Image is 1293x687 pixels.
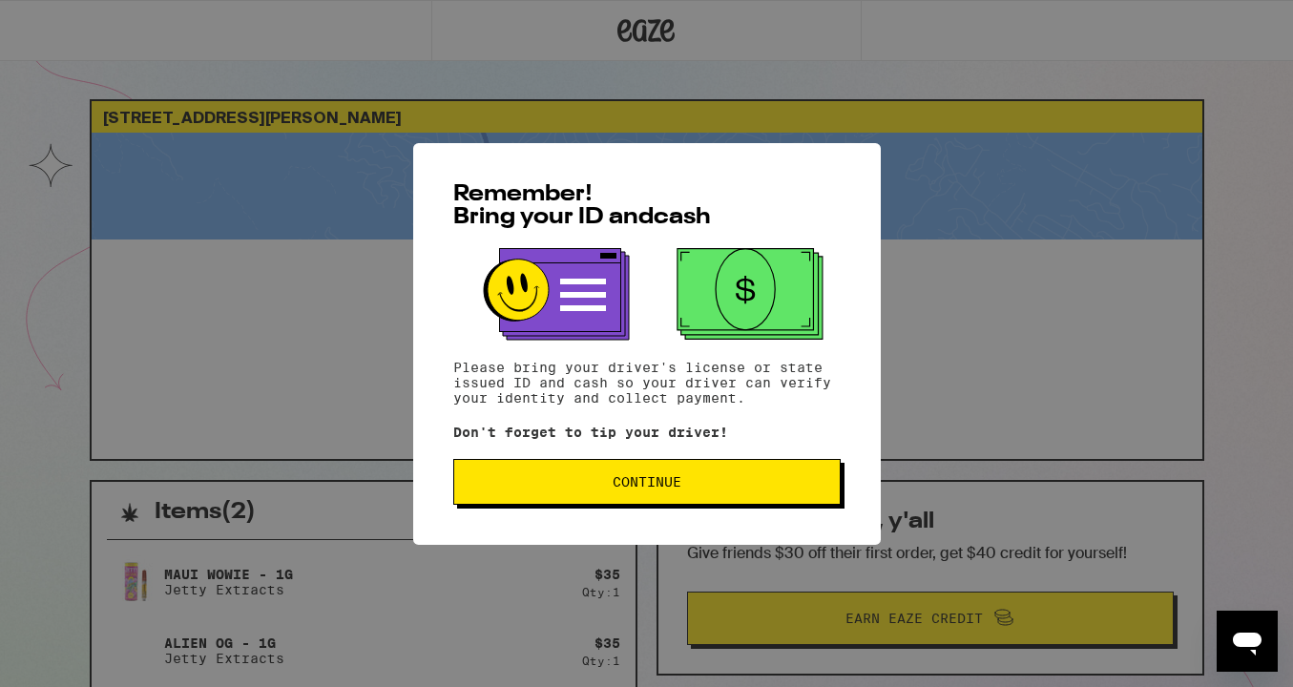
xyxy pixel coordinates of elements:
p: Please bring your driver's license or state issued ID and cash so your driver can verify your ide... [453,360,841,406]
span: Continue [613,475,681,489]
button: Continue [453,459,841,505]
p: Don't forget to tip your driver! [453,425,841,440]
span: Remember! Bring your ID and cash [453,183,711,229]
iframe: Button to launch messaging window [1217,611,1278,672]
